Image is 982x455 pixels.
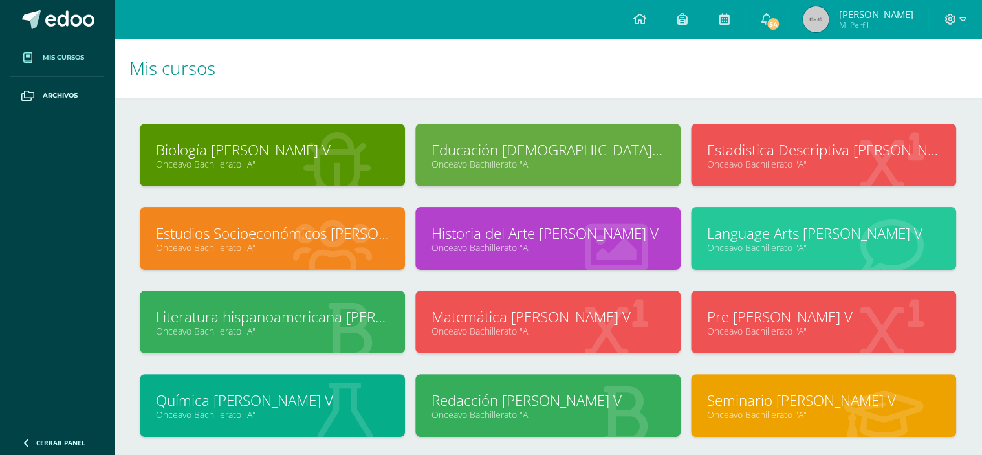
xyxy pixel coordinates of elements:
[431,307,664,327] a: Matemática [PERSON_NAME] V
[10,39,104,77] a: Mis cursos
[36,438,85,447] span: Cerrar panel
[707,390,940,410] a: Seminario [PERSON_NAME] V
[431,223,664,243] a: Historia del Arte [PERSON_NAME] V
[43,52,84,63] span: Mis cursos
[431,325,664,337] a: Onceavo Bachillerato "A"
[129,56,215,80] span: Mis cursos
[10,77,104,115] a: Archivos
[156,241,389,254] a: Onceavo Bachillerato "A"
[156,223,389,243] a: Estudios Socioeconómicos [PERSON_NAME] V
[156,408,389,421] a: Onceavo Bachillerato "A"
[156,325,389,337] a: Onceavo Bachillerato "A"
[707,140,940,160] a: Estadistica Descriptiva [PERSON_NAME] V
[43,91,78,101] span: Archivos
[707,241,940,254] a: Onceavo Bachillerato "A"
[431,390,664,410] a: Redacción [PERSON_NAME] V
[838,19,913,30] span: Mi Perfil
[156,390,389,410] a: Química [PERSON_NAME] V
[838,8,913,21] span: [PERSON_NAME]
[431,241,664,254] a: Onceavo Bachillerato "A"
[156,307,389,327] a: Literatura hispanoamericana [PERSON_NAME] V
[707,408,940,421] a: Onceavo Bachillerato "A"
[707,223,940,243] a: Language Arts [PERSON_NAME] V
[707,325,940,337] a: Onceavo Bachillerato "A"
[707,307,940,327] a: Pre [PERSON_NAME] V
[156,158,389,170] a: Onceavo Bachillerato "A"
[803,6,829,32] img: 45x45
[431,158,664,170] a: Onceavo Bachillerato "A"
[707,158,940,170] a: Onceavo Bachillerato "A"
[156,140,389,160] a: Biología [PERSON_NAME] V
[431,408,664,421] a: Onceavo Bachillerato "A"
[431,140,664,160] a: Educación [DEMOGRAPHIC_DATA][PERSON_NAME] V
[766,17,780,31] span: 54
